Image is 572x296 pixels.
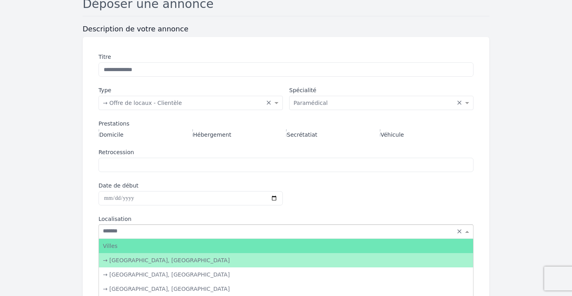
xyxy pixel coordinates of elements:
[99,148,473,156] label: Retrocession
[99,129,99,137] input: Domicile
[286,129,317,139] label: Secrétatiat
[192,129,231,139] label: Hébergement
[266,99,272,107] span: Clear all
[99,253,473,267] div: → [GEOGRAPHIC_DATA], [GEOGRAPHIC_DATA]
[456,99,463,107] span: Clear all
[99,120,473,128] div: Prestations
[99,182,283,190] label: Date de début
[99,215,473,223] label: Localisation
[99,129,124,139] label: Domicile
[99,239,473,253] div: Villes
[192,129,193,137] input: Hébergement
[99,282,473,296] div: → [GEOGRAPHIC_DATA], [GEOGRAPHIC_DATA]
[286,129,287,137] input: Secrétatiat
[83,24,489,34] h3: Description de votre annonce
[99,86,283,94] label: Type
[380,129,404,139] label: Véhicule
[99,53,473,61] label: Titre
[289,86,473,94] label: Spécialité
[456,228,463,236] span: Clear all
[99,267,473,282] div: → [GEOGRAPHIC_DATA], [GEOGRAPHIC_DATA]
